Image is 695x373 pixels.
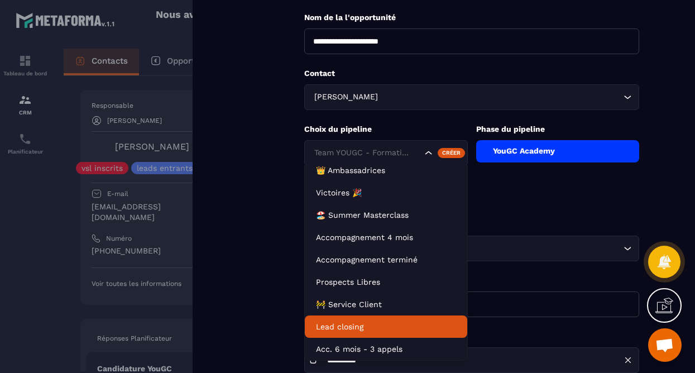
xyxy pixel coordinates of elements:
p: Accompagnement terminé [316,254,456,265]
p: 🚧 Service Client [316,299,456,310]
span: [PERSON_NAME] [311,91,380,103]
p: Nom de la l'opportunité [304,12,639,23]
p: Victoires 🎉 [316,187,456,198]
p: Lead closing [316,321,456,332]
div: Search for option [304,84,639,110]
div: Créer [438,148,465,158]
p: 👑 Ambassadrices [316,165,456,176]
p: Produit [304,219,639,230]
input: Search for option [311,147,422,159]
p: Montant [304,275,639,286]
p: Acc. 6 mois - 3 appels [316,343,456,355]
p: Accompagnement 4 mois [316,232,456,243]
p: Choix Étiquette [304,180,639,190]
div: Search for option [304,236,639,261]
p: Phase du pipeline [476,124,640,135]
p: 🏖️ Summer Masterclass [316,209,456,221]
p: Contact [304,68,639,79]
p: Choix du pipeline [304,124,468,135]
p: Date de fermeture [304,331,639,342]
div: Search for option [304,140,468,166]
input: Search for option [380,91,621,103]
p: Prospects Libres [316,276,456,288]
div: Ouvrir le chat [648,328,682,362]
